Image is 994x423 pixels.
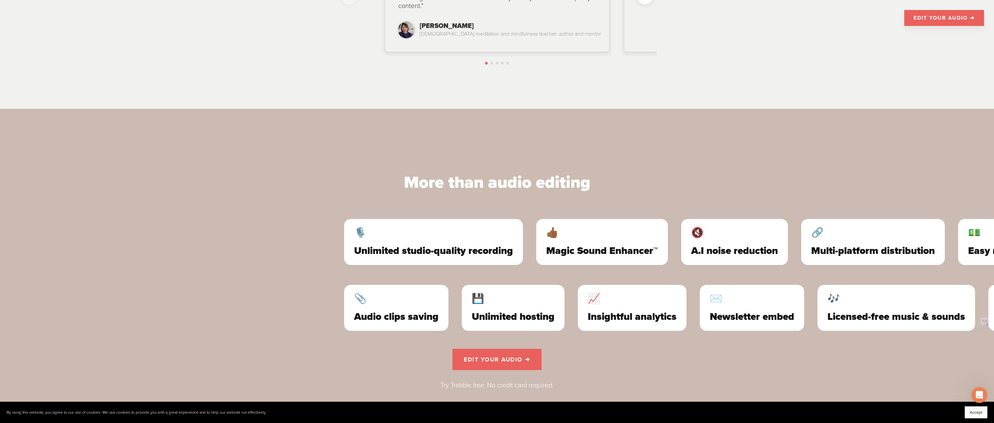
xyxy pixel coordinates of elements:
[811,229,935,237] span: 🔗
[827,313,965,321] span: Licensed-free music & sounds
[472,313,555,321] span: Unlimited hosting
[710,313,794,321] span: Newsletter embed
[472,295,555,303] span: 💾
[588,295,677,303] span: 📈
[965,406,987,418] button: Accept
[354,247,513,255] span: Unlimited studio-quality recording
[546,229,658,237] span: 👍🏾
[404,172,590,192] span: More than audio editing
[827,295,965,303] span: 🎶
[354,313,438,321] span: Audio clips saving
[588,313,677,321] span: Insightful analytics
[970,410,982,415] span: Accept
[420,22,601,30] div: [PERSON_NAME]
[811,247,935,255] span: Multi-platform distribution
[710,295,794,303] span: ✉️
[398,22,415,38] img: https%3A%2F%2Fweb.trebble.fm%2Flanding_page_assets%2Fdawn.jpeg
[452,349,542,370] a: EDIT YOUR AUDIO ➜
[971,387,987,403] iframe: Intercom live chat
[546,247,658,255] span: Magic Sound Enhancer™
[904,10,984,26] a: EDIT YOUR AUDIO ➜
[420,30,601,38] div: [DEMOGRAPHIC_DATA] meditation and mindfulness teacher, author and mentor
[691,247,778,255] span: A.I noise reduction
[337,381,657,390] p: Try Trebble free. No credit card required.
[691,229,778,237] span: 🔇
[354,295,438,303] span: 📎
[7,410,266,415] p: By using this website, you agree to our use of cookies. We use cookies to provide you with a grea...
[354,229,513,237] span: 🎙️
